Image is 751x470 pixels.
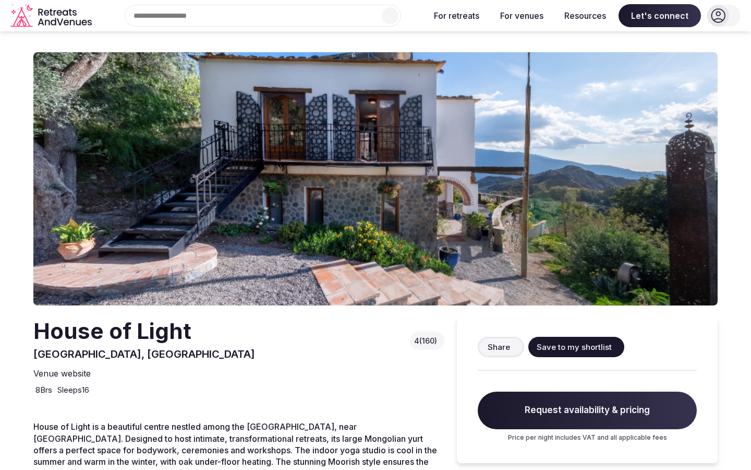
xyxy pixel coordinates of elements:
span: Save to my shortlist [537,342,612,352]
button: For venues [492,4,552,27]
button: For retreats [426,4,488,27]
span: Venue website [33,368,91,379]
img: Venue cover photo [33,52,718,305]
span: Let's connect [619,4,701,27]
span: 4 (160) [414,336,437,346]
span: Share [488,342,510,352]
button: Save to my shortlist [528,337,624,357]
a: Venue website [33,368,95,379]
a: Visit the homepage [10,4,94,28]
span: 8 Brs [35,384,52,395]
button: Share [478,337,524,357]
svg: Retreats and Venues company logo [10,4,94,28]
h2: House of Light [33,316,255,347]
span: Sleeps 16 [57,384,89,395]
p: Price per night includes VAT and all applicable fees [478,433,697,442]
button: Resources [556,4,614,27]
span: Request availability & pricing [478,392,697,429]
span: [GEOGRAPHIC_DATA], [GEOGRAPHIC_DATA] [33,348,255,360]
button: 4(160) [414,336,440,346]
